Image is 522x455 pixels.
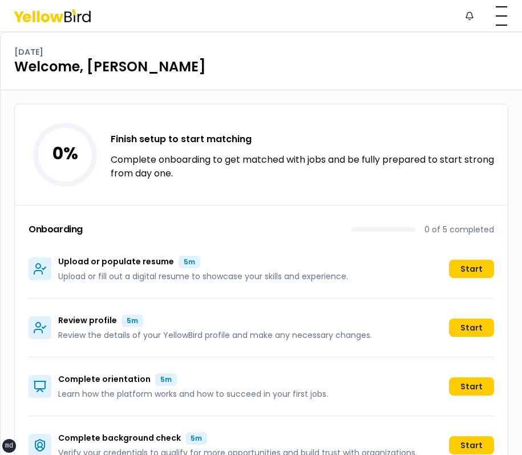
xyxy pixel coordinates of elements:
p: Complete background check [58,432,417,445]
div: md [5,441,13,450]
button: Start [449,260,494,278]
p: Upload or fill out a digital resume to showcase your skills and experience. [58,271,348,282]
button: Start [449,319,494,337]
p: Review profile [58,315,372,327]
p: Learn how the platform works and how to succeed in your first jobs. [58,388,328,400]
p: Review the details of your YellowBird profile and make any necessary changes. [58,329,372,341]
p: [DATE] [14,46,43,58]
div: 5m [179,256,200,268]
h3: Finish setup to start matching [111,132,494,146]
p: Upload or populate resume [58,256,348,268]
div: 5m [155,373,177,386]
h1: Welcome, [PERSON_NAME] [14,58,508,76]
p: 0 of 5 completed [424,224,494,235]
h3: Onboarding [29,225,83,234]
button: Start [449,436,494,454]
div: 5m [122,315,143,327]
p: Complete onboarding to get matched with jobs and be fully prepared to start strong from day one. [111,153,494,180]
button: Start [449,377,494,396]
div: 5m [185,432,207,445]
tspan: 0 % [52,141,78,166]
p: Complete orientation [58,373,328,386]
